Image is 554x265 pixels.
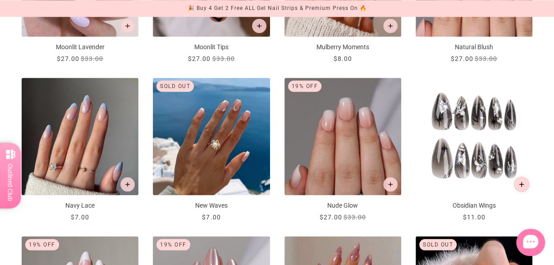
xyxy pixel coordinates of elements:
p: Nude Glow [284,200,401,210]
div: $27.00 [188,54,211,63]
div: $7.00 [71,212,89,222]
a: Obsidian Wings [416,78,532,221]
button: Add to cart [383,19,398,33]
button: Add to cart [252,19,266,33]
p: Obsidian Wings [416,200,532,210]
div: $7.00 [202,212,220,222]
div: $27.00 [57,54,79,63]
button: Add to cart [383,177,398,191]
a: Navy Lace [22,78,138,221]
div: 🎉 Buy 4 Get 2 Free ALL Gel Nail Strips & Premium Press On 🔥 [188,4,367,13]
a: New Waves [153,78,270,221]
div: $27.00 [320,212,342,222]
div: $33.00 [475,54,497,63]
p: Navy Lace [22,200,138,210]
div: $33.00 [343,212,366,222]
p: Natural Blush [416,42,532,52]
p: Mulberry Moments [284,42,401,52]
div: Sold out [419,239,457,250]
img: Obsidian Wings - Press On Nails [416,78,532,195]
div: $8.00 [334,54,352,63]
p: New Waves [153,200,270,210]
div: $27.00 [451,54,473,63]
div: 19% Off [156,239,190,250]
div: Sold out [156,80,194,92]
p: Moonlit Lavender [22,42,138,52]
div: $11.00 [462,212,485,222]
button: Add to cart [120,177,135,191]
p: Moonlit Tips [153,42,270,52]
div: 19% Off [288,80,322,92]
div: $33.00 [81,54,103,63]
div: $33.00 [212,54,234,63]
button: Add to cart [514,177,529,192]
a: Nude Glow [284,78,401,221]
button: Add to cart [120,19,135,33]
